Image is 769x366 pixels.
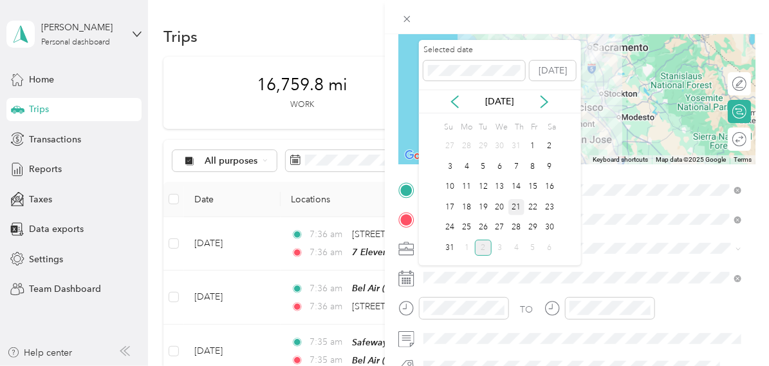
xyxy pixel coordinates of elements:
[520,303,533,316] div: TO
[477,118,489,136] div: Tu
[475,240,492,256] div: 2
[524,139,541,155] div: 1
[473,95,527,108] p: [DATE]
[512,118,524,136] div: Th
[541,199,558,215] div: 23
[697,294,769,366] iframe: Everlance-gr Chat Button Frame
[508,159,525,175] div: 7
[734,156,752,163] a: Terms (opens in new tab)
[458,240,475,256] div: 1
[492,179,508,195] div: 13
[541,240,558,256] div: 6
[458,220,475,236] div: 25
[492,159,508,175] div: 6
[442,240,459,256] div: 31
[442,199,459,215] div: 17
[541,159,558,175] div: 9
[492,220,508,236] div: 27
[524,199,541,215] div: 22
[402,148,444,164] img: Google
[656,156,726,163] span: Map data ©2025 Google
[459,118,473,136] div: Mo
[475,159,492,175] div: 5
[423,44,525,56] label: Selected date
[442,159,459,175] div: 3
[524,159,541,175] div: 8
[458,179,475,195] div: 11
[541,220,558,236] div: 30
[593,155,648,164] button: Keyboard shortcuts
[524,240,541,256] div: 5
[442,118,454,136] div: Su
[458,159,475,175] div: 4
[530,61,576,81] button: [DATE]
[442,179,459,195] div: 10
[508,220,525,236] div: 28
[508,179,525,195] div: 14
[442,220,459,236] div: 24
[494,118,508,136] div: We
[541,139,558,155] div: 2
[524,179,541,195] div: 15
[475,139,492,155] div: 29
[475,199,492,215] div: 19
[508,240,525,256] div: 4
[458,199,475,215] div: 18
[524,220,541,236] div: 29
[492,199,508,215] div: 20
[508,199,525,215] div: 21
[529,118,541,136] div: Fr
[492,240,508,256] div: 3
[442,139,459,155] div: 27
[541,179,558,195] div: 16
[402,148,444,164] a: Open this area in Google Maps (opens a new window)
[492,139,508,155] div: 30
[475,220,492,236] div: 26
[508,139,525,155] div: 31
[475,179,492,195] div: 12
[546,118,558,136] div: Sa
[458,139,475,155] div: 28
